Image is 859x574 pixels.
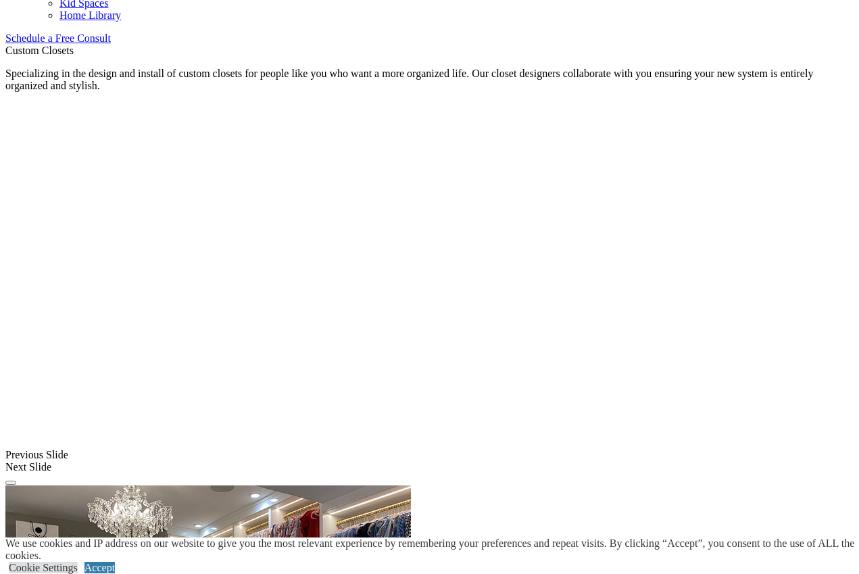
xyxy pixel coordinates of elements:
[5,537,859,562] div: We use cookies and IP address on our website to give you the most relevant experience by remember...
[5,68,854,92] p: Specializing in the design and install of custom closets for people like you who want a more orga...
[5,461,854,473] div: Next Slide
[5,32,111,44] a: Schedule a Free Consult (opens a dropdown menu)
[5,45,74,56] span: Custom Closets
[5,481,16,485] button: Click here to pause slide show
[84,562,115,573] a: Accept
[9,562,78,573] a: Cookie Settings
[59,9,121,21] a: Home Library
[5,449,854,461] div: Previous Slide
